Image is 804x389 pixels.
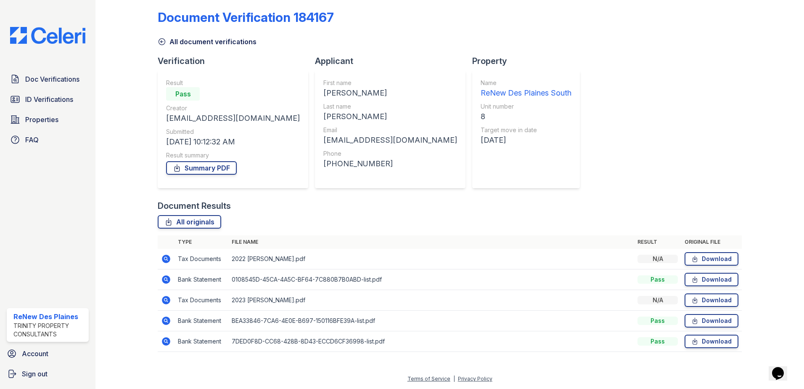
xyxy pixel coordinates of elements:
[166,128,300,136] div: Submitted
[481,102,571,111] div: Unit number
[25,135,39,145] span: FAQ
[3,365,92,382] a: Sign out
[22,369,48,379] span: Sign out
[481,79,571,87] div: Name
[166,79,300,87] div: Result
[228,269,634,290] td: 0108545D-45CA-4A5C-BF64-7C880B7B0ABD-list.pdf
[685,252,738,266] a: Download
[13,322,85,338] div: Trinity Property Consultants
[158,37,257,47] a: All document verifications
[166,87,200,101] div: Pass
[637,275,678,284] div: Pass
[637,255,678,263] div: N/A
[323,134,457,146] div: [EMAIL_ADDRESS][DOMAIN_NAME]
[685,293,738,307] a: Download
[3,345,92,362] a: Account
[7,111,89,128] a: Properties
[685,314,738,328] a: Download
[481,79,571,99] a: Name ReNew Des Plaines South
[323,158,457,170] div: [PHONE_NUMBER]
[166,112,300,124] div: [EMAIL_ADDRESS][DOMAIN_NAME]
[769,355,796,381] iframe: chat widget
[323,87,457,99] div: [PERSON_NAME]
[166,161,237,175] a: Summary PDF
[472,55,587,67] div: Property
[175,311,228,331] td: Bank Statement
[175,235,228,249] th: Type
[228,290,634,311] td: 2023 [PERSON_NAME].pdf
[634,235,681,249] th: Result
[25,94,73,104] span: ID Verifications
[158,200,231,212] div: Document Results
[681,235,742,249] th: Original file
[175,269,228,290] td: Bank Statement
[158,10,334,25] div: Document Verification 184167
[323,149,457,158] div: Phone
[158,55,315,67] div: Verification
[7,131,89,148] a: FAQ
[458,376,492,382] a: Privacy Policy
[3,27,92,44] img: CE_Logo_Blue-a8612792a0a2168367f1c8372b55b34899dd931a85d93a1a3d3e32e68fde9ad4.png
[13,312,85,322] div: ReNew Des Plaines
[323,126,457,134] div: Email
[166,104,300,112] div: Creator
[228,235,634,249] th: File name
[481,126,571,134] div: Target move in date
[315,55,472,67] div: Applicant
[25,74,79,84] span: Doc Verifications
[7,91,89,108] a: ID Verifications
[228,311,634,331] td: BEA33846-7CA6-4E0E-B697-150116BFE39A-list.pdf
[166,136,300,148] div: [DATE] 10:12:32 AM
[481,111,571,123] div: 8
[175,331,228,352] td: Bank Statement
[25,115,58,125] span: Properties
[481,87,571,99] div: ReNew Des Plaines South
[323,111,457,123] div: [PERSON_NAME]
[175,249,228,269] td: Tax Documents
[166,151,300,160] div: Result summary
[228,331,634,352] td: 7DED0F8D-CC68-428B-8D43-ECCD6CF36998-list.pdf
[7,71,89,88] a: Doc Verifications
[481,134,571,146] div: [DATE]
[22,349,48,359] span: Account
[175,290,228,311] td: Tax Documents
[228,249,634,269] td: 2022 [PERSON_NAME].pdf
[323,79,457,87] div: First name
[407,376,450,382] a: Terms of Service
[637,317,678,325] div: Pass
[637,337,678,346] div: Pass
[685,273,738,286] a: Download
[453,376,455,382] div: |
[158,215,221,229] a: All originals
[685,335,738,348] a: Download
[323,102,457,111] div: Last name
[637,296,678,304] div: N/A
